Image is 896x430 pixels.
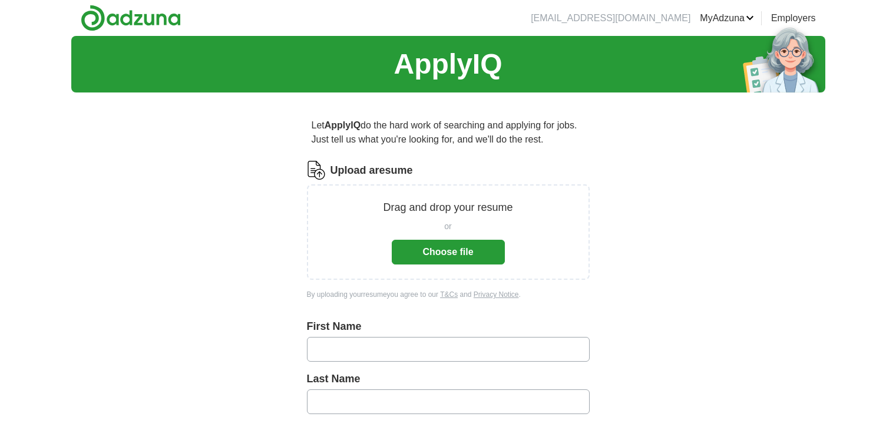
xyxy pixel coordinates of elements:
[383,200,513,216] p: Drag and drop your resume
[700,11,754,25] a: MyAdzuna
[81,5,181,31] img: Adzuna logo
[394,43,502,85] h1: ApplyIQ
[330,163,413,178] label: Upload a resume
[325,120,361,130] strong: ApplyIQ
[444,220,451,233] span: or
[771,11,816,25] a: Employers
[307,289,590,300] div: By uploading your resume you agree to our and .
[531,11,690,25] li: [EMAIL_ADDRESS][DOMAIN_NAME]
[307,161,326,180] img: CV Icon
[474,290,519,299] a: Privacy Notice
[440,290,458,299] a: T&Cs
[307,319,590,335] label: First Name
[392,240,505,264] button: Choose file
[307,371,590,387] label: Last Name
[307,114,590,151] p: Let do the hard work of searching and applying for jobs. Just tell us what you're looking for, an...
